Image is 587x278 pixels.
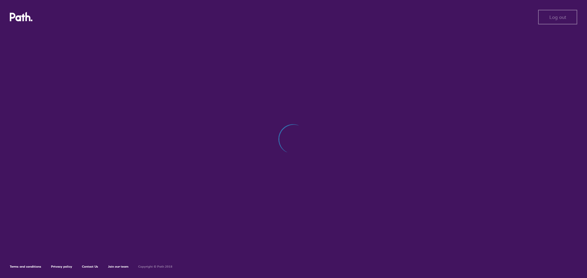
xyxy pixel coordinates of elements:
span: Log out [549,14,566,20]
h6: Copyright © Path 2018 [138,265,172,269]
button: Log out [538,10,577,24]
a: Privacy policy [51,265,72,269]
a: Join our team [108,265,128,269]
a: Terms and conditions [10,265,41,269]
a: Contact Us [82,265,98,269]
